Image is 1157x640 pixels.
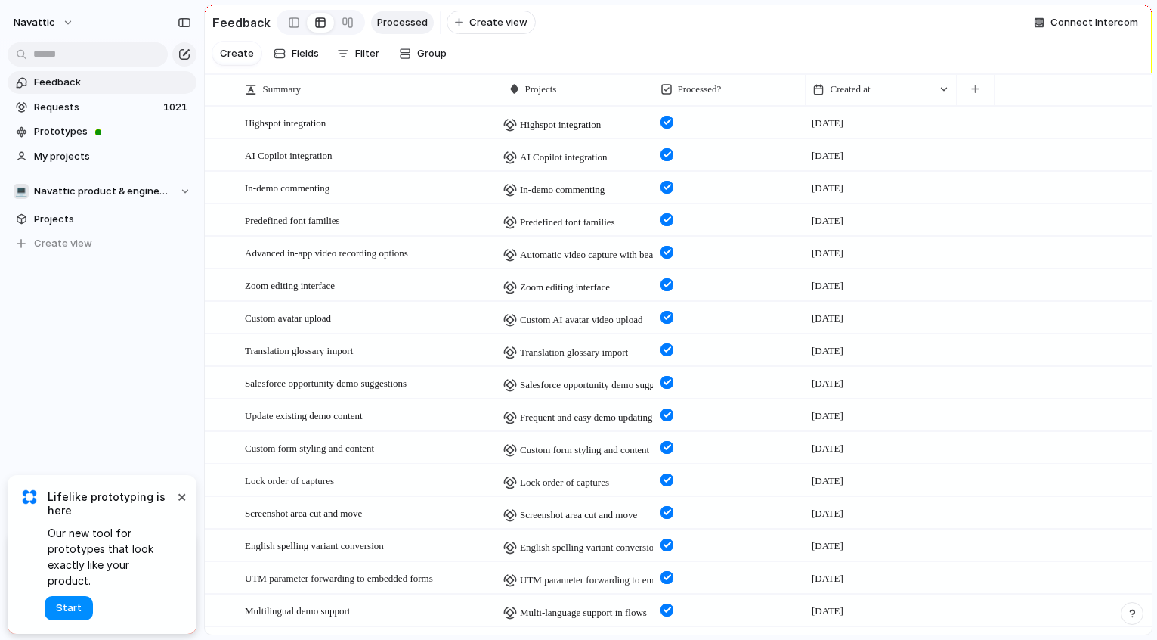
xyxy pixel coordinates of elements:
[678,82,722,97] span: Processed?
[812,116,843,131] span: [DATE]
[34,184,172,199] span: Navattic product & engineering
[245,280,335,291] span: Zoom editing interface
[245,443,374,454] span: Custom form styling and content
[8,120,196,143] a: Prototypes
[520,182,605,197] span: In-demo commenting
[245,508,362,519] span: Screenshot area cut and move
[245,150,333,161] span: AI Copilot integration
[812,278,843,294] span: [DATE]
[812,343,843,359] span: [DATE]
[520,345,628,360] span: Translation glossary import
[812,604,843,619] span: [DATE]
[812,409,843,424] span: [DATE]
[812,181,843,196] span: [DATE]
[292,46,319,61] span: Fields
[520,508,637,523] span: Screenshot area cut and move
[245,573,433,584] span: UTM parameter forwarding to embedded forms
[245,117,326,129] span: Highspot integration
[812,506,843,521] span: [DATE]
[245,475,334,486] span: Lock order of captures
[220,46,254,61] span: Create
[812,539,843,554] span: [DATE]
[447,11,536,35] button: Create view
[8,145,196,168] a: My projects
[245,312,331,324] span: Custom avatar upload
[520,215,615,230] span: Predefined font families
[8,96,196,119] a: Requests1021
[331,42,385,66] button: Filter
[45,596,93,620] button: Start
[520,247,704,263] span: Automatic video capture with beacon selection
[163,100,190,115] span: 1021
[371,11,434,34] a: Processed
[48,490,174,517] span: Lifelike prototyping is here
[812,441,843,456] span: [DATE]
[245,247,408,259] span: Advanced in-app video recording options
[831,82,871,97] span: Created at
[812,213,843,228] span: [DATE]
[14,15,55,30] span: navattic
[520,410,746,425] span: Frequent and easy demo updating with embed integration
[355,46,379,61] span: Filter
[812,571,843,586] span: [DATE]
[56,601,82,616] span: Start
[7,11,82,35] button: navattic
[520,605,647,620] span: Multi-language support in flows
[377,15,428,30] span: Processed
[520,280,610,295] span: Zoom editing interface
[812,474,843,489] span: [DATE]
[212,42,261,65] button: Create
[34,124,191,139] span: Prototypes
[34,75,191,90] span: Feedback
[812,376,843,391] span: [DATE]
[172,487,190,505] button: Dismiss
[245,605,350,617] span: Multilingual demo support
[812,148,843,163] span: [DATE]
[525,82,557,97] span: Projects
[8,180,196,203] button: 💻Navattic product & engineering
[34,212,191,227] span: Projects
[520,540,659,555] span: English spelling variant conversion
[245,215,340,226] span: Predefined font families
[520,377,682,393] span: Salesforce opportunity demo suggestions
[34,236,92,251] span: Create view
[8,232,196,255] button: Create view
[34,149,191,164] span: My projects
[520,117,601,132] span: Highspot integration
[14,184,29,199] div: 💻
[8,71,196,94] a: Feedback
[812,311,843,326] span: [DATE]
[520,312,642,328] span: Custom AI avatar video upload
[34,100,159,115] span: Requests
[212,14,271,32] h2: Feedback
[245,377,407,389] span: Salesforce opportunity demo suggestions
[245,182,329,194] span: In-demo commenting
[520,150,608,165] span: AI Copilot integration
[245,345,353,356] span: Translation glossary import
[417,46,447,61] span: Group
[268,42,325,66] button: Fields
[469,15,527,30] span: Create view
[391,42,454,66] button: Group
[263,82,302,97] span: Summary
[1028,11,1144,34] button: Connect Intercom
[1050,15,1138,30] span: Connect Intercom
[520,443,649,458] span: Custom form styling and content
[48,525,174,589] span: Our new tool for prototypes that look exactly like your product.
[520,475,609,490] span: Lock order of captures
[520,573,708,588] span: UTM parameter forwarding to embedded forms
[245,410,363,421] span: Update existing demo content
[812,246,843,261] span: [DATE]
[8,208,196,231] a: Projects
[245,540,384,551] span: English spelling variant conversion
